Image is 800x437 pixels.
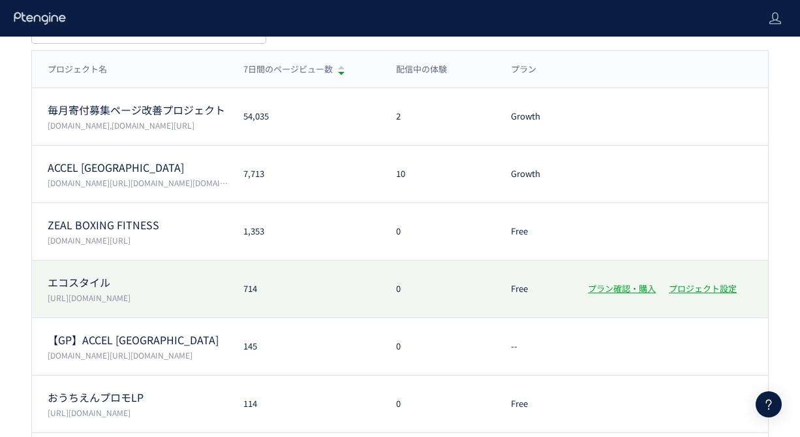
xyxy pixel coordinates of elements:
[380,398,495,410] div: 0
[48,235,228,246] p: zeal-b.com/lp/
[48,292,228,303] p: https://www.style-eco.com/takuhai-kaitori/
[380,283,495,295] div: 0
[48,103,228,118] p: 毎月寄付募集ページ改善プロジェクト
[495,225,572,238] div: Free
[228,398,380,410] div: 114
[48,332,228,348] p: 【GP】ACCEL JAPAN
[380,168,495,180] div: 10
[48,120,228,131] p: www.cira-foundation.or.jp,cira-foundation.my.salesforce-sites.com/
[495,283,572,295] div: Free
[48,349,228,361] p: accel-japan.com/,secure-link.jp/
[48,160,228,175] p: ACCEL JAPAN
[495,110,572,123] div: Growth
[511,63,536,76] span: プラン
[669,282,737,295] a: プロジェクト設定
[48,275,228,290] p: エコスタイル
[588,282,656,295] a: プラン確認・購入
[48,177,228,188] p: accel-japan.com/,secure-link.jp/,trendfocus-media.com
[48,407,228,418] p: https://i.ouchien.jp/
[48,63,107,76] span: プロジェクト名
[495,168,572,180] div: Growth
[495,398,572,410] div: Free
[380,340,495,353] div: 0
[495,340,572,353] div: --
[48,218,228,233] p: ZEAL BOXING FITNESS
[228,168,380,180] div: 7,713
[48,390,228,405] p: おうちえんプロモLP
[380,110,495,123] div: 2
[243,63,333,76] span: 7日間のページビュー数
[228,283,380,295] div: 714
[228,340,380,353] div: 145
[228,110,380,123] div: 54,035
[396,63,447,76] span: 配信中の体験
[380,225,495,238] div: 0
[228,225,380,238] div: 1,353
